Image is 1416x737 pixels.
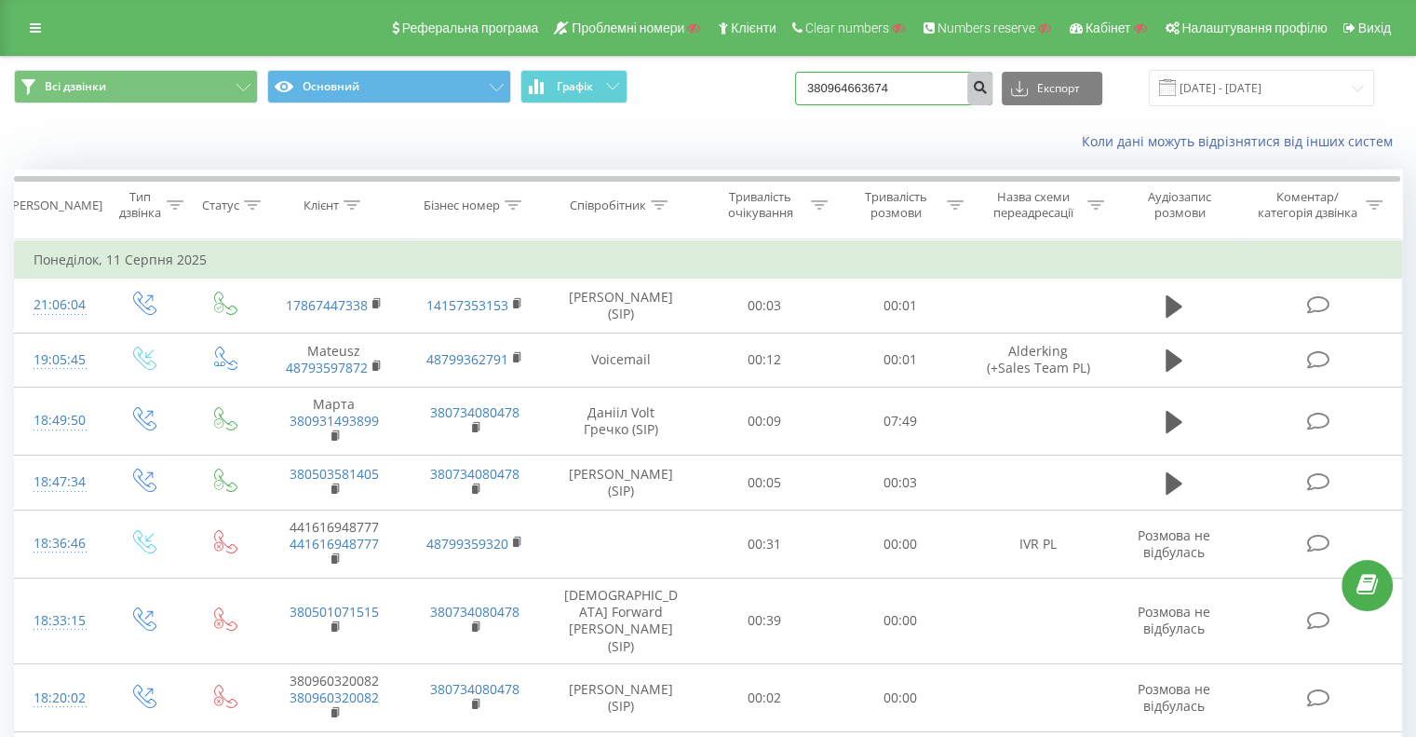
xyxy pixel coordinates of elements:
[34,464,83,500] div: 18:47:34
[832,579,967,664] td: 00:00
[263,510,404,579] td: 441616948777
[520,70,627,103] button: Графік
[1002,72,1102,105] button: Експорт
[430,680,519,698] a: 380734080478
[430,603,519,621] a: 380734080478
[697,579,832,664] td: 00:39
[731,20,776,35] span: Клієнти
[1138,680,1210,715] span: Розмова не відбулась
[832,510,967,579] td: 00:00
[290,689,379,706] a: 380960320082
[1126,189,1234,221] div: Аудіозапис розмови
[1181,20,1327,35] span: Налаштування профілю
[303,198,339,213] div: Клієнт
[34,342,83,378] div: 19:05:45
[290,465,379,483] a: 380503581405
[849,189,942,221] div: Тривалість розмови
[570,198,646,213] div: Співробітник
[832,663,967,732] td: 00:00
[697,456,832,510] td: 00:05
[1082,132,1402,150] a: Коли дані можуть відрізнятися вiд інших систем
[290,412,379,430] a: 380931493899
[832,456,967,510] td: 00:03
[34,603,83,639] div: 18:33:15
[286,359,368,376] a: 48793597872
[805,20,889,35] span: Clear numbers
[546,279,697,333] td: [PERSON_NAME] (SIP)
[546,456,697,510] td: [PERSON_NAME] (SIP)
[546,333,697,387] td: Voicemail
[795,72,992,105] input: Пошук за номером
[967,333,1108,387] td: Alderking (+Sales Team PL)
[1086,20,1131,35] span: Кабінет
[557,80,593,93] span: Графік
[34,287,83,323] div: 21:06:04
[15,241,1402,279] td: Понеділок, 11 Серпня 2025
[430,465,519,483] a: 380734080478
[34,403,83,439] div: 18:49:50
[117,189,161,221] div: Тип дзвінка
[1252,189,1361,221] div: Коментар/категорія дзвінка
[263,333,404,387] td: Mateusz
[697,333,832,387] td: 00:12
[430,403,519,421] a: 380734080478
[937,20,1035,35] span: Numbers reserve
[697,663,832,732] td: 00:02
[546,663,697,732] td: [PERSON_NAME] (SIP)
[1358,20,1391,35] span: Вихід
[290,535,379,553] a: 441616948777
[714,189,807,221] div: Тривалість очікування
[34,525,83,562] div: 18:36:46
[202,198,239,213] div: Статус
[267,70,511,103] button: Основний
[424,198,500,213] div: Бізнес номер
[1138,526,1210,561] span: Розмова не відбулась
[832,333,967,387] td: 00:01
[832,279,967,333] td: 00:01
[572,20,684,35] span: Проблемні номери
[426,350,508,368] a: 48799362791
[697,387,832,456] td: 00:09
[14,70,258,103] button: Всі дзвінки
[263,387,404,456] td: Марта
[832,387,967,456] td: 07:49
[697,510,832,579] td: 00:31
[546,387,697,456] td: Данііл Volt Гречко (SIP)
[1138,603,1210,637] span: Розмова не відбулась
[426,535,508,553] a: 48799359320
[34,680,83,717] div: 18:20:02
[263,663,404,732] td: 380960320082
[426,296,508,314] a: 14157353153
[290,603,379,621] a: 380501071515
[985,189,1083,221] div: Назва схеми переадресації
[45,79,106,94] span: Всі дзвінки
[697,279,832,333] td: 00:03
[286,296,368,314] a: 17867447338
[8,198,102,213] div: [PERSON_NAME]
[967,510,1108,579] td: IVR PL
[546,579,697,664] td: [DEMOGRAPHIC_DATA] Forward [PERSON_NAME] (SIP)
[402,20,539,35] span: Реферальна програма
